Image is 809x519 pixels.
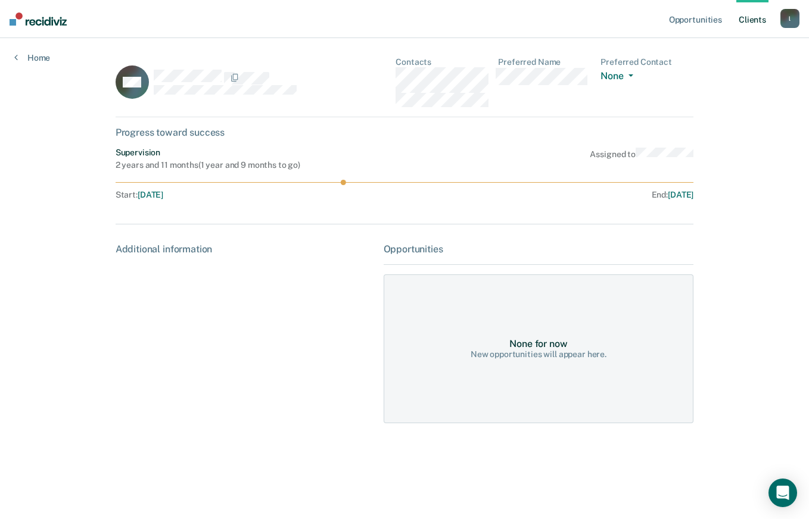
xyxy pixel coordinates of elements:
div: Additional information [116,243,374,255]
div: Open Intercom Messenger [768,479,797,507]
div: End : [410,190,693,200]
img: Recidiviz [10,12,67,26]
div: Opportunities [384,243,694,255]
dt: Contacts [396,57,488,67]
div: Supervision [116,148,300,158]
span: [DATE] [138,190,163,199]
div: Start : [116,190,405,200]
a: Home [14,52,50,63]
dt: Preferred Name [498,57,591,67]
span: [DATE] [668,190,693,199]
button: None [600,70,637,84]
div: Assigned to [590,148,693,170]
button: l [780,9,799,28]
div: 2 years and 11 months ( 1 year and 9 months to go ) [116,160,300,170]
div: New opportunities will appear here. [471,349,606,359]
div: None for now [509,338,567,349]
div: Progress toward success [116,127,694,138]
dt: Preferred Contact [600,57,693,67]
